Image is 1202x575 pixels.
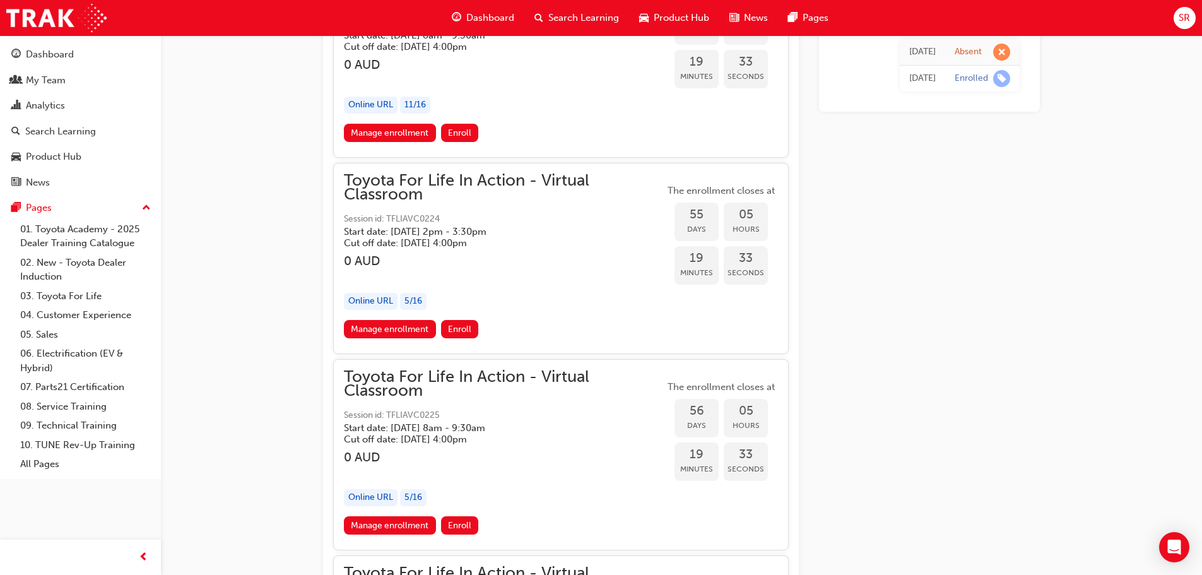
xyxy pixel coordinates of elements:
span: car-icon [639,10,649,26]
span: 19 [675,251,719,266]
span: learningRecordVerb_ABSENT-icon [993,44,1010,61]
a: 01. Toyota Academy - 2025 Dealer Training Catalogue [15,220,156,253]
span: 19 [675,448,719,462]
a: 08. Service Training [15,397,156,417]
div: News [26,175,50,190]
span: 33 [724,448,768,462]
div: Product Hub [26,150,81,164]
span: News [744,11,768,25]
span: car-icon [11,151,21,163]
span: Seconds [724,462,768,477]
span: Seconds [724,69,768,84]
span: 33 [724,251,768,266]
span: news-icon [11,177,21,189]
span: Minutes [675,266,719,280]
span: Minutes [675,462,719,477]
a: guage-iconDashboard [442,5,524,31]
span: Session id: TFLIAVC0225 [344,408,664,423]
span: Days [675,222,719,237]
span: 55 [675,208,719,222]
div: Wed Mar 19 2025 11:00:00 GMT+1000 (Australian Eastern Standard Time) [909,45,936,59]
img: Trak [6,4,107,32]
a: 04. Customer Experience [15,305,156,325]
span: 05 [724,404,768,418]
span: Search Learning [548,11,619,25]
button: DashboardMy TeamAnalyticsSearch LearningProduct HubNews [5,40,156,196]
div: Analytics [26,98,65,113]
span: The enrollment closes at [664,380,778,394]
a: search-iconSearch Learning [524,5,629,31]
button: SR [1174,7,1196,29]
button: Enroll [441,320,479,338]
div: 11 / 16 [400,97,430,114]
a: Manage enrollment [344,320,436,338]
a: 05. Sales [15,325,156,345]
div: Absent [955,46,982,58]
span: The enrollment closes at [664,184,778,198]
span: 33 [724,55,768,69]
div: 5 / 16 [400,293,427,310]
a: news-iconNews [719,5,778,31]
div: Online URL [344,97,398,114]
span: Hours [724,222,768,237]
h5: Start date: [DATE] 2pm - 3:30pm [344,226,644,237]
span: Enroll [448,520,471,531]
h3: 0 AUD [344,57,664,72]
h5: Cut off date: [DATE] 4:00pm [344,237,644,249]
a: Product Hub [5,145,156,169]
span: up-icon [142,200,151,216]
span: learningRecordVerb_ENROLL-icon [993,70,1010,87]
h5: Start date: [DATE] 8am - 9:30am [344,422,644,434]
div: Pages [26,201,52,215]
span: search-icon [534,10,543,26]
span: 19 [675,55,719,69]
div: Open Intercom Messenger [1159,532,1189,562]
div: Dashboard [26,47,74,62]
span: Product Hub [654,11,709,25]
button: Toyota For Life In Action - Virtual ClassroomSession id: TFLIAVC0224Start date: [DATE] 2pm - 3:30... [344,174,778,343]
a: News [5,171,156,194]
a: All Pages [15,454,156,474]
span: Hours [724,418,768,433]
div: Wed Feb 12 2025 10:27:53 GMT+1000 (Australian Eastern Standard Time) [909,71,936,86]
a: 03. Toyota For Life [15,287,156,306]
a: Analytics [5,94,156,117]
div: Enrolled [955,73,988,85]
button: Enroll [441,124,479,142]
a: 10. TUNE Rev-Up Training [15,436,156,455]
span: Enroll [448,324,471,335]
button: Toyota For Life In Action - Virtual ClassroomSession id: TFLIAVC0225Start date: [DATE] 8am - 9:30... [344,370,778,540]
span: Enroll [448,127,471,138]
a: 02. New - Toyota Dealer Induction [15,253,156,287]
div: My Team [26,73,66,88]
button: Pages [5,196,156,220]
span: pages-icon [11,203,21,214]
a: car-iconProduct Hub [629,5,719,31]
span: news-icon [729,10,739,26]
span: 56 [675,404,719,418]
a: My Team [5,69,156,92]
span: Session id: TFLIAVC0224 [344,212,664,227]
span: SR [1179,11,1190,25]
a: 06. Electrification (EV & Hybrid) [15,344,156,377]
span: Minutes [675,69,719,84]
h5: Cut off date: [DATE] 4:00pm [344,434,644,445]
h3: 0 AUD [344,254,664,268]
span: Toyota For Life In Action - Virtual Classroom [344,370,664,398]
h3: 0 AUD [344,450,664,465]
div: Online URL [344,489,398,506]
span: Days [675,418,719,433]
span: Seconds [724,266,768,280]
a: Manage enrollment [344,124,436,142]
div: 5 / 16 [400,489,427,506]
span: Dashboard [466,11,514,25]
a: Dashboard [5,43,156,66]
span: search-icon [11,126,20,138]
span: guage-icon [452,10,461,26]
span: 05 [724,208,768,222]
h5: Cut off date: [DATE] 4:00pm [344,41,644,52]
span: people-icon [11,75,21,86]
a: Search Learning [5,120,156,143]
span: Toyota For Life In Action - Virtual Classroom [344,174,664,202]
